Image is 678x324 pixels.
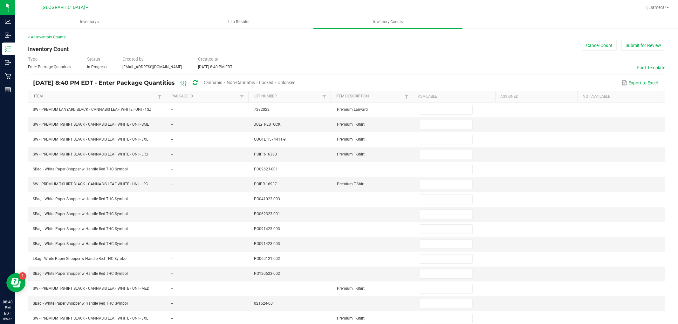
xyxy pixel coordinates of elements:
[33,301,128,306] span: SBag - White Paper Shopper w Handle Red THC Symbol
[320,93,328,101] a: Filter
[33,316,148,321] span: SW - PREMIUM T-SHIRT BLACK - CANNABIS LEAF WHITE - UNI - 3XL
[42,5,85,10] span: [GEOGRAPHIC_DATA]
[171,167,173,171] span: --
[171,241,173,246] span: --
[171,197,173,201] span: --
[337,182,365,186] span: Premium T-Shirt
[495,91,578,102] th: Assigned
[198,56,219,62] span: Created at
[5,87,11,93] inline-svg: Reports
[122,56,144,62] span: Created by
[254,167,278,171] span: PO02623-001
[87,65,106,69] span: In Progress
[33,227,128,231] span: SBag - White Paper Shopper w Handle Red THC Symbol
[5,32,11,38] inline-svg: Inbound
[33,241,128,246] span: SBag - White Paper Shopper w Handle Red THC Symbol
[6,273,25,292] iframe: Resource center
[33,182,148,186] span: SW - PREMIUM T-SHIRT BLACK - CANNABIS LEAF WHITE - UNI - LRG
[34,94,156,99] a: ItemSortable
[336,94,403,99] a: Item DescriptionSortable
[403,93,410,101] a: Filter
[337,137,365,142] span: Premium T-Shirt
[156,93,163,101] a: Filter
[171,212,173,216] span: --
[254,137,286,142] span: QUOTE 1574411-9
[164,15,313,29] a: Lab Results
[238,93,246,101] a: Filter
[337,316,365,321] span: Premium T-Shirt
[19,272,26,280] iframe: Resource center unread badge
[254,301,275,306] span: 021624-001
[171,316,173,321] span: --
[33,197,128,201] span: SBag - White Paper Shopper w Handle Red THC Symbol
[278,80,296,85] span: Unlocked
[259,80,273,85] span: Locked
[254,197,280,201] span: PO041023-003
[171,227,173,231] span: --
[337,152,365,156] span: Premium T-Shirt
[33,271,128,276] span: SBag - White Paper Shopper w Handle Red THC Symbol
[28,65,71,69] span: Enter Package Quantities
[582,40,617,51] button: Cancel Count
[33,212,128,216] span: SBag - White Paper Shopper w Handle Red THC Symbol
[254,182,277,186] span: POIPR-16937
[16,19,164,25] span: Inventory
[171,286,173,291] span: --
[33,286,149,291] span: SW - PREMIUM T-SHIRT BLACK - CANNABIS LEAF WHITE - UNI - MED
[254,227,280,231] span: PO091423-003
[254,107,270,112] span: 7292022
[87,56,100,62] span: Status
[33,167,128,171] span: SBag - White Paper Shopper w Handle Red THC Symbol
[578,91,660,102] th: Not Available
[365,19,412,25] span: Inventory Counts
[28,46,69,52] span: Inventory Count
[204,80,223,85] span: Cannabis
[171,94,238,99] a: Package IdSortable
[337,286,365,291] span: Premium T-Shirt
[171,152,173,156] span: --
[254,122,281,127] span: JULY_RESTOCK
[254,152,277,156] span: POIPR-16360
[413,91,495,102] th: Available
[5,59,11,66] inline-svg: Outbound
[227,80,255,85] span: Non-Cannabis
[220,19,258,25] span: Lab Results
[171,301,173,306] span: --
[171,137,173,142] span: --
[254,256,280,261] span: PO060121-002
[620,77,660,88] button: Export to Excel
[171,271,173,276] span: --
[5,73,11,79] inline-svg: Retail
[33,122,149,127] span: SW - PREMIUM T-SHIRT BLACK - CANNABIS LEAF WHITE - UNI - SML
[637,64,665,71] button: Print Template
[313,15,462,29] a: Inventory Counts
[198,65,232,69] span: [DATE] 8:40 PM EDT
[171,107,173,112] span: --
[3,316,12,321] p: 09/27
[643,5,666,10] span: Hi, Jamera!
[33,77,301,89] div: [DATE] 8:40 PM EDT - Enter Package Quantities
[3,299,12,316] p: 08:40 PM EDT
[254,241,280,246] span: PO091423-003
[33,137,148,142] span: SW - PREMIUM T-SHIRT BLACK - CANNABIS LEAF WHITE - UNI - 3XL
[33,107,151,112] span: SW - PREMIUM LANYARD BLACK - CANNABIS LEAF WHITE - UNI - 1SZ
[28,56,38,62] span: Type
[254,212,280,216] span: PO062323-001
[171,122,173,127] span: --
[254,271,280,276] span: PO120623-002
[171,182,173,186] span: --
[33,152,148,156] span: SW - PREMIUM T-SHIRT BLACK - CANNABIS LEAF WHITE - UNI - LRG
[621,40,665,51] button: Submit for Review
[5,18,11,25] inline-svg: Analytics
[15,15,164,29] a: Inventory
[337,107,368,112] span: Premium Lanyard
[5,46,11,52] inline-svg: Inventory
[254,94,320,99] a: Lot NumberSortable
[122,65,182,69] span: [EMAIL_ADDRESS][DOMAIN_NAME]
[171,256,173,261] span: --
[337,122,365,127] span: Premium T-Shirt
[33,256,127,261] span: LBag - White Paper Shopper w Handle Red THC Symbol
[28,35,65,39] a: < All Inventory Counts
